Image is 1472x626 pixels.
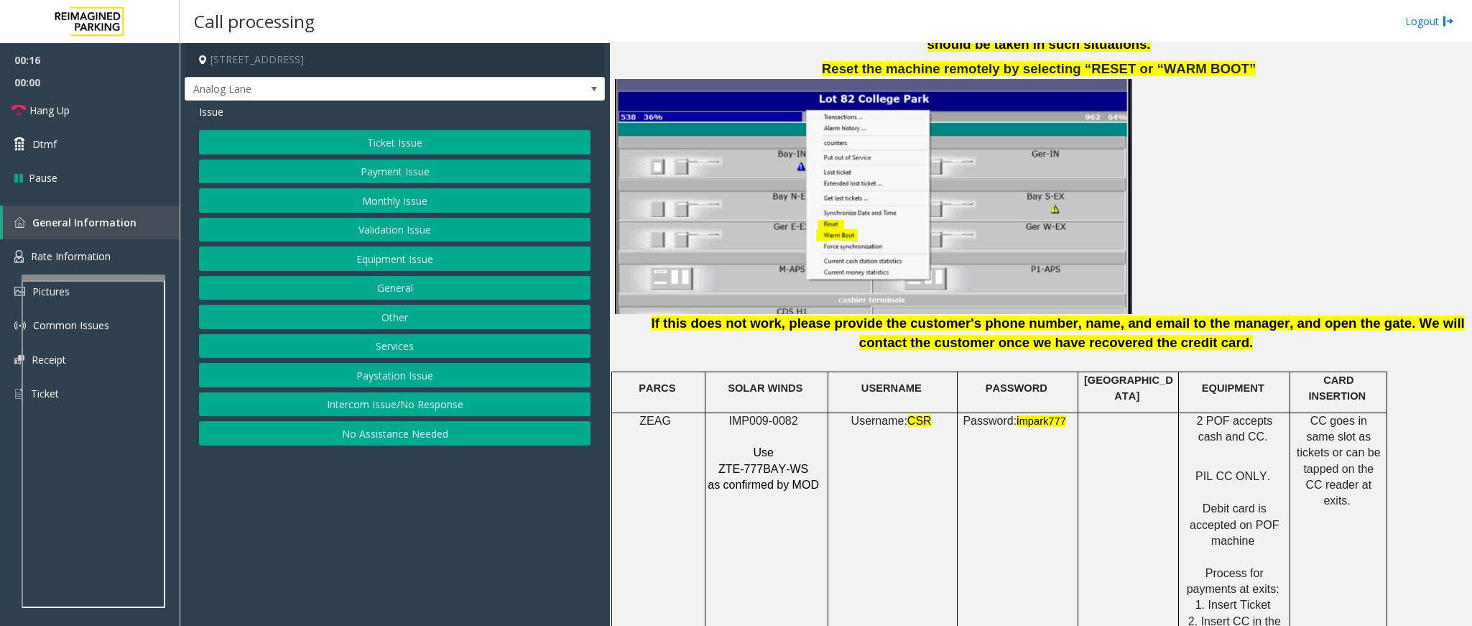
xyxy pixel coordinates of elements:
span: EQUIPMENT [1202,382,1264,394]
button: Monthly Issue [199,188,591,213]
img: 'icon' [14,320,26,331]
span: General Information [32,216,136,229]
button: Other [199,305,591,329]
img: 'icon' [14,355,24,364]
span: IMP009-0082 [729,415,798,427]
button: Equipment Issue [199,247,591,271]
button: General [199,276,591,300]
h4: [STREET_ADDRESS] [185,43,605,77]
button: Ticket Issue [199,130,591,155]
button: Validation Issue [199,218,591,242]
span: CSR [907,415,932,427]
span: Hang Up [29,103,70,118]
span: Process for payments at exits: [1187,567,1279,595]
span: If the credit card is jammed, and we do not have staff available after hours to help. Please keep... [637,17,1445,52]
button: Payment Issue [199,160,591,184]
span: Debit card is accepted on POF machine [1190,502,1279,547]
span: Pause [29,170,57,185]
span: Username: [851,415,907,427]
a: Logout [1405,14,1454,29]
span: Analog Lane [185,78,521,101]
span: PARCS [639,382,675,394]
span: as confirmed by MOD [708,479,819,491]
button: No Assistance Needed [199,421,591,446]
span: PASSWORD [986,382,1047,394]
img: 6a5207beee5048beaeece4d904780550.jpg [615,79,1132,314]
button: Paystation Issue [199,363,591,387]
span: USERNAME [861,382,922,394]
span: mpark777 [1019,415,1066,427]
span: ZEAG [639,415,671,427]
span: Reset the machine remotely by selecting “RESET or “WARM BOOT” [822,61,1256,76]
span: SOLAR WINDS [728,382,802,394]
span: If this does not work, please provide the customer's phone number, name, and email to the manager... [651,316,1415,331]
img: 'icon' [14,387,24,400]
span: PIL CC ONLY. [1195,470,1270,482]
a: General Information [3,206,180,239]
h3: Call processing [187,4,322,39]
span: 2 POF accepts cash and CC. [1196,415,1272,443]
span: We will contact the customer once we have recovered the credit card. [859,316,1465,350]
img: 'icon' [14,250,24,263]
span: 1. Insert Ticket [1195,599,1271,611]
span: Dtmf [32,137,57,152]
span: ZTE-777BAY-WS [718,463,808,475]
span: [GEOGRAPHIC_DATA] [1084,374,1173,402]
span: Rate Information [31,249,111,263]
span: CARD INSERTION [1308,374,1366,402]
img: 'icon' [14,217,25,228]
img: 'icon' [14,287,25,296]
button: Services [199,334,591,359]
span: Password: [963,415,1017,427]
span: Use [753,446,773,459]
button: Intercom Issue/No Response [199,392,591,417]
span: i [1017,415,1019,427]
img: logout [1443,14,1454,29]
span: Issue [199,104,223,119]
span: CC goes in same slot as tickets or can be tapped on the CC reader at exits. [1297,415,1381,507]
